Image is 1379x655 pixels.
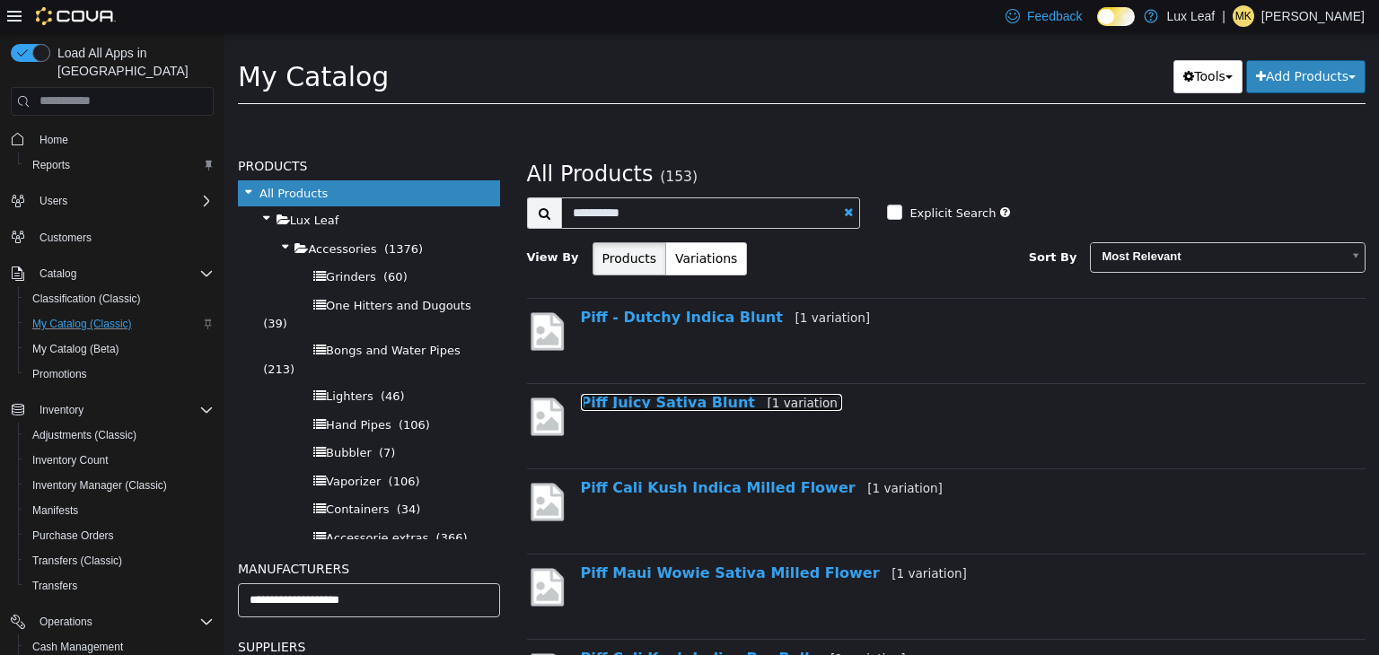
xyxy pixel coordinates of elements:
span: My Catalog (Beta) [25,338,214,360]
h5: Suppliers [13,603,276,624]
span: (7) [154,413,171,426]
a: Customers [32,227,99,249]
a: My Catalog (Classic) [25,313,139,335]
span: Sort By [804,217,853,231]
button: Operations [32,611,100,633]
span: Containers [101,469,164,483]
span: Reports [32,158,70,172]
span: Customers [32,226,214,249]
span: Transfers [25,575,214,597]
button: Catalog [32,263,83,284]
a: Classification (Classic) [25,288,148,310]
button: Customers [4,224,221,250]
span: Operations [40,615,92,629]
span: All Products [35,153,103,167]
button: Inventory Count [18,448,221,473]
span: Inventory [32,399,214,421]
a: Manifests [25,500,85,521]
span: Reports [25,154,214,176]
small: [1 variation] [667,533,742,547]
button: Adjustments (Classic) [18,423,221,448]
span: Adjustments (Classic) [32,428,136,442]
a: Inventory Manager (Classic) [25,475,174,496]
span: Bubbler [101,413,147,426]
span: Transfers [32,579,77,593]
span: (106) [174,385,206,398]
span: Accessories [83,209,152,223]
span: Classification (Classic) [25,288,214,310]
button: Tools [949,27,1018,60]
span: (34) [172,469,197,483]
span: Promotions [25,363,214,385]
span: Accessorie extras [101,498,204,511]
span: Lighters [101,356,149,370]
span: Purchase Orders [25,525,214,546]
span: Cash Management [32,640,123,654]
span: Feedback [1027,7,1082,25]
span: (213) [39,329,70,343]
a: Purchase Orders [25,525,121,546]
span: (60) [159,237,183,250]
span: Most Relevant [866,210,1117,238]
span: Inventory [40,403,83,417]
label: Explicit Search [681,171,771,189]
span: Inventory Manager (Classic) [25,475,214,496]
button: Variations [441,209,523,242]
button: Classification (Classic) [18,286,221,311]
span: Inventory Count [32,453,109,467]
span: My Catalog (Classic) [25,313,214,335]
small: [1 variation] [543,362,619,377]
span: One Hitters and Dugouts [101,266,247,279]
span: Load All Apps in [GEOGRAPHIC_DATA] [50,44,214,80]
a: My Catalog (Beta) [25,338,127,360]
div: Melissa Kuefler [1233,5,1254,27]
span: (366) [212,498,243,511]
button: Transfers [18,573,221,598]
button: Add Products [1022,27,1141,60]
img: missing-image.png [303,276,343,320]
p: Lux Leaf [1167,5,1216,27]
a: Reports [25,154,77,176]
button: My Catalog (Beta) [18,336,221,362]
span: Manifests [32,503,78,518]
span: Home [40,133,68,147]
span: (39) [39,284,63,297]
span: (46) [156,356,180,370]
button: Reports [18,153,221,178]
button: Manifests [18,498,221,523]
small: [1 variation] [606,618,681,633]
span: Manifests [25,500,214,521]
span: Inventory Count [25,450,214,471]
input: Dark Mode [1097,7,1135,26]
span: Hand Pipes [101,385,167,398]
a: Piff Juicy Sativa Blunt[1 variation] [356,361,619,378]
button: My Catalog (Classic) [18,311,221,336]
span: Inventory Manager (Classic) [32,478,167,493]
a: Home [32,129,75,151]
img: missing-image.png [303,362,343,406]
span: Adjustments (Classic) [25,424,214,446]
a: Piff Maui Wowie Sativa Milled Flower[1 variation] [356,531,742,548]
a: Piff - Dutchy Indica Blunt[1 variation] [356,275,646,293]
small: (153) [435,135,473,152]
span: Transfers (Classic) [32,554,122,568]
img: Cova [36,7,116,25]
span: My Catalog [13,28,164,59]
span: Catalog [40,266,76,281]
a: Piff Cali Kush Indica Milled Flower[1 variation] [356,446,718,463]
button: Products [368,209,442,242]
span: Purchase Orders [32,528,114,543]
a: Promotions [25,363,94,385]
span: Dark Mode [1097,26,1098,27]
span: All Products [303,128,429,153]
a: Transfers [25,575,84,597]
button: Inventory Manager (Classic) [18,473,221,498]
a: Adjustments (Classic) [25,424,144,446]
button: Catalog [4,261,221,286]
span: Grinders [101,237,152,250]
span: Users [40,194,67,208]
a: Transfers (Classic) [25,550,129,572]
img: missing-image.png [303,532,343,576]
button: Users [32,190,75,212]
span: Promotions [32,367,87,381]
